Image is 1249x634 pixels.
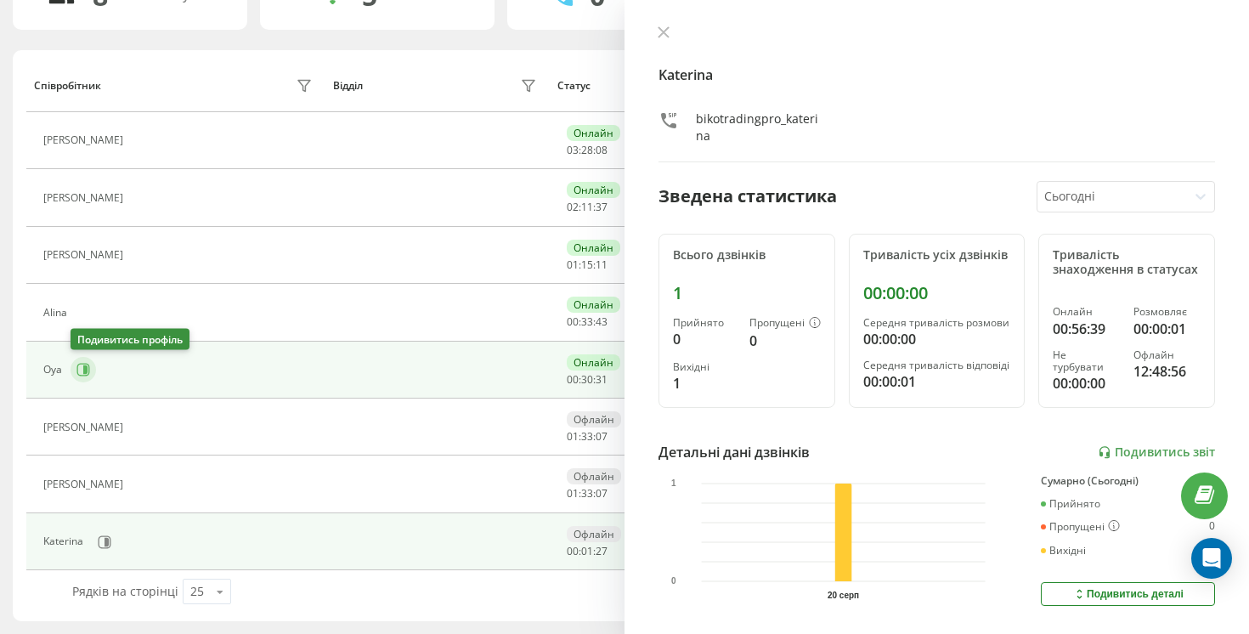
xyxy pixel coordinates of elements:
[581,544,593,558] span: 01
[567,297,620,313] div: Онлайн
[43,535,88,547] div: Katerina
[333,80,363,92] div: Відділ
[557,80,591,92] div: Статус
[1133,319,1201,339] div: 00:00:01
[863,283,1011,303] div: 00:00:00
[72,583,178,599] span: Рядків на сторінці
[71,329,189,350] div: Подивитись профіль
[863,317,1011,329] div: Середня тривалість розмови
[673,248,821,263] div: Всього дзвінків
[863,371,1011,392] div: 00:00:01
[673,329,736,349] div: 0
[567,143,579,157] span: 03
[567,182,620,198] div: Онлайн
[567,200,579,214] span: 02
[43,422,127,433] div: [PERSON_NAME]
[581,429,593,444] span: 33
[596,143,608,157] span: 08
[673,283,821,303] div: 1
[671,577,676,586] text: 0
[1053,373,1120,393] div: 00:00:00
[567,259,608,271] div: : :
[43,307,71,319] div: Alina
[581,314,593,329] span: 33
[43,134,127,146] div: [PERSON_NAME]
[190,583,204,600] div: 25
[581,486,593,501] span: 33
[567,544,579,558] span: 00
[863,248,1011,263] div: Тривалість усіх дзвінків
[696,110,822,144] div: bikotradingpro_katerina
[581,372,593,387] span: 30
[581,258,593,272] span: 15
[1053,319,1120,339] div: 00:56:39
[1041,498,1100,510] div: Прийнято
[749,331,821,351] div: 0
[567,258,579,272] span: 01
[567,354,620,371] div: Онлайн
[567,125,620,141] div: Онлайн
[567,374,608,386] div: : :
[596,314,608,329] span: 43
[596,486,608,501] span: 07
[1191,538,1232,579] div: Open Intercom Messenger
[1133,306,1201,318] div: Розмовляє
[673,317,736,329] div: Прийнято
[596,372,608,387] span: 31
[1041,520,1120,534] div: Пропущені
[1053,248,1201,277] div: Тривалість знаходження в статусах
[34,80,101,92] div: Співробітник
[43,192,127,204] div: [PERSON_NAME]
[567,240,620,256] div: Онлайн
[43,478,127,490] div: [PERSON_NAME]
[567,468,621,484] div: Офлайн
[828,591,859,600] text: 20 серп
[1053,349,1120,374] div: Не турбувати
[1133,349,1201,361] div: Офлайн
[1053,306,1120,318] div: Онлайн
[596,258,608,272] span: 11
[658,442,810,462] div: Детальні дані дзвінків
[567,526,621,542] div: Офлайн
[671,479,676,489] text: 1
[581,143,593,157] span: 28
[1133,361,1201,382] div: 12:48:56
[567,488,608,500] div: : :
[749,317,821,331] div: Пропущені
[658,65,1215,85] h4: Katerina
[43,249,127,261] div: [PERSON_NAME]
[567,372,579,387] span: 00
[596,429,608,444] span: 07
[673,373,736,393] div: 1
[567,316,608,328] div: : :
[863,329,1011,349] div: 00:00:00
[1072,587,1184,601] div: Подивитись деталі
[567,486,579,501] span: 01
[567,429,579,444] span: 01
[1041,582,1215,606] button: Подивитись деталі
[567,144,608,156] div: : :
[658,184,837,209] div: Зведена статистика
[567,546,608,558] div: : :
[567,411,621,427] div: Офлайн
[596,544,608,558] span: 27
[1041,475,1215,487] div: Сумарно (Сьогодні)
[567,314,579,329] span: 00
[596,200,608,214] span: 37
[863,359,1011,371] div: Середня тривалість відповіді
[673,361,736,373] div: Вихідні
[43,364,66,376] div: Oya
[1041,545,1086,557] div: Вихідні
[1098,445,1215,460] a: Подивитись звіт
[581,200,593,214] span: 11
[567,201,608,213] div: : :
[1209,520,1215,534] div: 0
[567,431,608,443] div: : :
